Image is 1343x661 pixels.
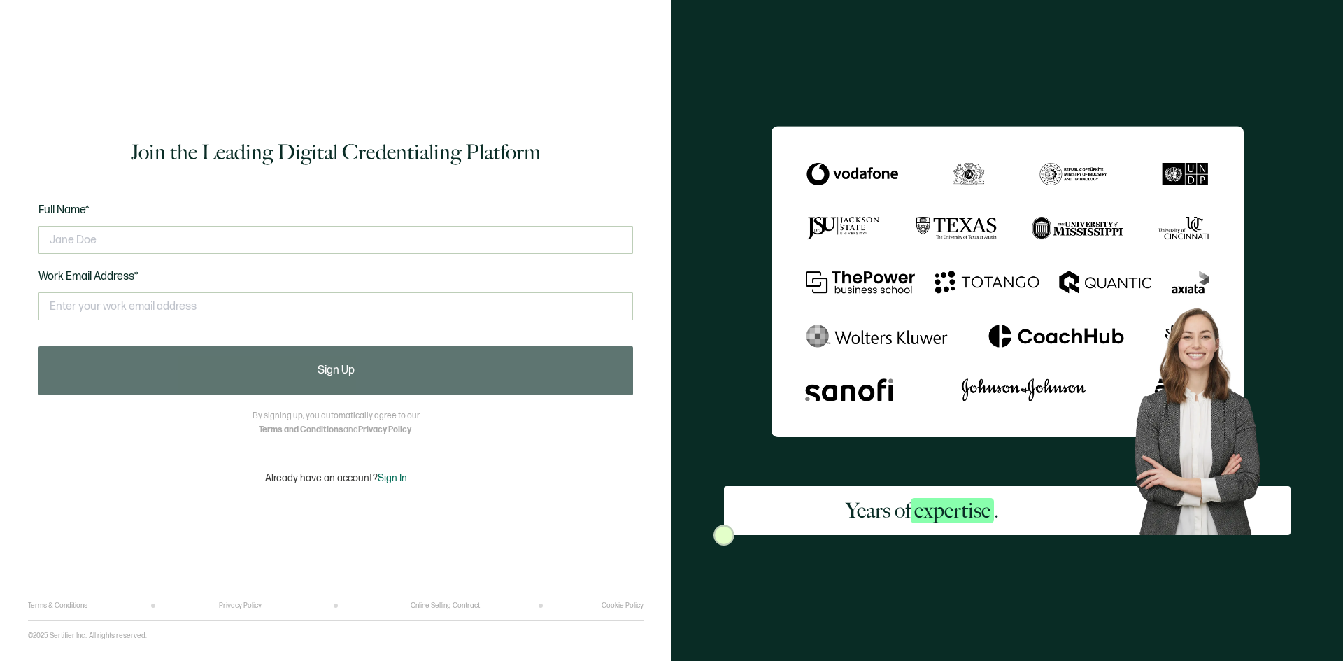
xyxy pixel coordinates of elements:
[713,525,734,546] img: Sertifier Signup
[38,270,138,283] span: Work Email Address*
[772,126,1244,437] img: Sertifier Signup - Years of <span class="strong-h">expertise</span>.
[28,602,87,610] a: Terms & Conditions
[378,472,407,484] span: Sign In
[602,602,644,610] a: Cookie Policy
[38,226,633,254] input: Jane Doe
[253,409,420,437] p: By signing up, you automatically agree to our and .
[358,425,411,435] a: Privacy Policy
[219,602,262,610] a: Privacy Policy
[846,497,999,525] h2: Years of .
[265,472,407,484] p: Already have an account?
[38,292,633,320] input: Enter your work email address
[38,204,90,217] span: Full Name*
[38,346,633,395] button: Sign Up
[131,138,541,166] h1: Join the Leading Digital Credentialing Platform
[318,365,355,376] span: Sign Up
[259,425,343,435] a: Terms and Conditions
[1121,297,1291,535] img: Sertifier Signup - Years of <span class="strong-h">expertise</span>. Hero
[411,602,480,610] a: Online Selling Contract
[28,632,147,640] p: ©2025 Sertifier Inc.. All rights reserved.
[911,498,994,523] span: expertise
